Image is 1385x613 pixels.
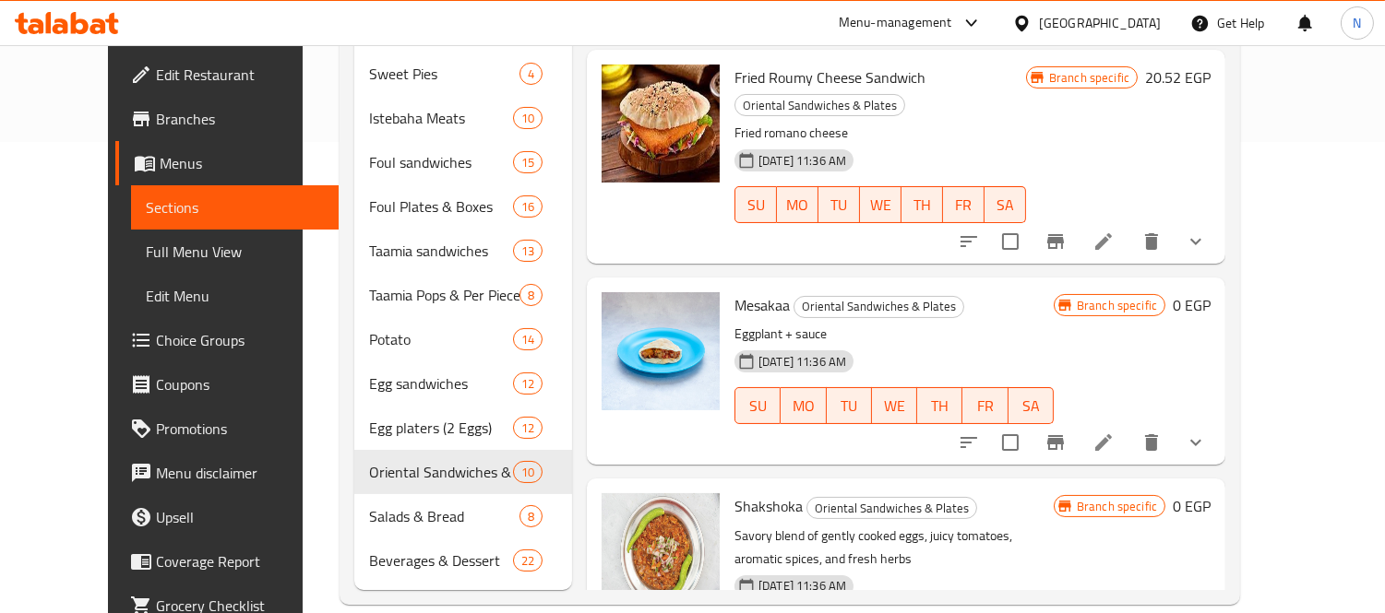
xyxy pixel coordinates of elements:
[1174,420,1218,465] button: show more
[354,406,572,450] div: Egg platers (2 Eggs)12
[909,192,936,218] span: TH
[369,549,513,572] span: Beverages & Dessert
[860,186,901,223] button: WE
[514,552,542,570] span: 22
[947,219,991,264] button: sort-choices
[115,451,340,495] a: Menu disclaimer
[827,387,872,424] button: TU
[1069,498,1164,515] span: Branch specific
[131,185,340,230] a: Sections
[156,462,325,484] span: Menu disclaimer
[519,505,543,527] div: items
[734,291,790,319] span: Mesakaa
[991,423,1030,462] span: Select to update
[743,192,770,218] span: SU
[519,284,543,306] div: items
[115,495,340,539] a: Upsell
[784,192,811,218] span: MO
[1185,230,1207,253] svg: Show Choices
[602,65,720,183] img: Fried Roumy Cheese Sandwich
[1129,420,1174,465] button: delete
[520,508,542,525] span: 8
[369,372,513,395] span: Egg sandwiches
[751,577,854,595] span: [DATE] 11:36 AM
[1145,65,1211,90] h6: 20.52 EGP
[1033,420,1078,465] button: Branch-specific-item
[131,274,340,318] a: Edit Menu
[901,186,943,223] button: TH
[156,64,325,86] span: Edit Restaurant
[794,296,963,317] span: Oriental Sandwiches & Plates
[156,108,325,130] span: Branches
[513,461,543,483] div: items
[514,375,542,393] span: 12
[513,372,543,395] div: items
[369,328,513,350] span: Potato
[369,284,519,306] span: Taamia Pops & Per Piece
[794,296,964,318] div: Oriental Sandwiches & Plates
[1092,431,1115,454] a: Edit menu item
[826,192,853,218] span: TU
[734,525,1054,571] p: Savory blend of gently cooked eggs, juicy tomatoes, aromatic spices, and fresh herbs
[354,184,572,229] div: Foul Plates & Boxes16
[777,186,818,223] button: MO
[513,328,543,350] div: items
[354,361,572,406] div: Egg sandwiches12
[115,318,340,362] a: Choice Groups
[514,110,542,127] span: 10
[131,230,340,274] a: Full Menu View
[947,420,991,465] button: sort-choices
[369,240,513,262] span: Taamia sandwiches
[514,242,542,260] span: 13
[734,122,1026,145] p: Fried romano cheese
[602,292,720,410] img: Mesakaa
[115,539,340,584] a: Coverage Report
[734,387,781,424] button: SU
[115,141,340,185] a: Menus
[1069,297,1164,314] span: Branch specific
[514,464,542,481] span: 10
[962,387,1008,424] button: FR
[1173,493,1211,519] h6: 0 EGP
[369,417,513,439] span: Egg platers (2 Eggs)
[872,387,917,424] button: WE
[156,373,325,395] span: Coupons
[807,498,976,519] span: Oriental Sandwiches & Plates
[879,393,910,419] span: WE
[1129,219,1174,264] button: delete
[751,353,854,371] span: [DATE] 11:36 AM
[970,393,1000,419] span: FR
[354,140,572,184] div: Foul sandwiches15
[1016,393,1046,419] span: SA
[354,450,572,494] div: Oriental Sandwiches & Plates10
[1092,230,1115,253] a: Edit menu item
[788,393,818,419] span: MO
[519,63,543,85] div: items
[354,273,572,317] div: Taamia Pops & Per Piece8
[369,461,513,483] span: Oriental Sandwiches & Plates
[734,323,1054,346] p: Eggplant + sauce
[156,418,325,440] span: Promotions
[743,393,773,419] span: SU
[1042,69,1137,87] span: Branch specific
[917,387,962,424] button: TH
[115,362,340,407] a: Coupons
[115,53,340,97] a: Edit Restaurant
[734,94,905,116] div: Oriental Sandwiches & Plates
[369,63,519,85] div: Sweet Pies
[992,192,1019,218] span: SA
[513,240,543,262] div: items
[1009,387,1054,424] button: SA
[1173,292,1211,318] h6: 0 EGP
[950,192,977,218] span: FR
[806,497,977,519] div: Oriental Sandwiches & Plates
[369,107,513,129] span: Istebaha Meats
[839,12,952,34] div: Menu-management
[514,154,542,171] span: 15
[513,417,543,439] div: items
[834,393,865,419] span: TU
